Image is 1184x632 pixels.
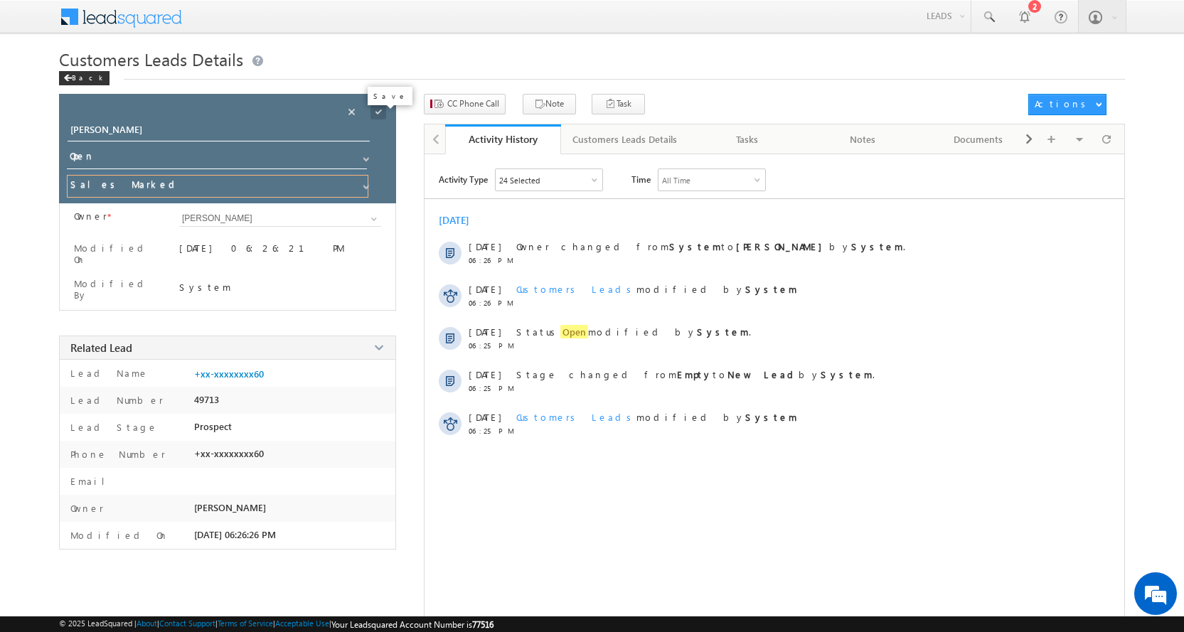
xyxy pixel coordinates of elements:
[932,131,1024,148] div: Documents
[68,122,370,141] input: Opportunity Name Opportunity Name
[363,212,381,226] a: Show All Items
[179,242,381,262] div: [DATE] 06:26:21 PM
[736,240,829,252] strong: [PERSON_NAME]
[697,326,749,338] strong: System
[67,147,367,169] input: Status
[70,341,132,355] span: Related Lead
[18,132,260,426] textarea: Type your message and hit 'Enter'
[439,168,488,190] span: Activity Type
[194,368,264,380] a: +xx-xxxxxxxx60
[561,124,690,154] a: Customers Leads Details
[194,394,219,405] span: 49713
[439,213,485,227] div: [DATE]
[516,411,797,423] span: modified by
[194,421,232,432] span: Prospect
[727,368,799,380] strong: New Lead
[745,283,797,295] strong: System
[469,240,501,252] span: [DATE]
[233,7,267,41] div: Minimize live chat window
[193,438,258,457] em: Start Chat
[560,325,588,338] span: Open
[592,94,645,114] button: Task
[516,283,636,295] span: Customers Leads
[373,91,407,101] p: Save
[516,325,751,338] span: Status modified by .
[194,502,266,513] span: [PERSON_NAME]
[631,168,651,190] span: Time
[74,278,161,301] label: Modified By
[424,94,506,114] button: CC Phone Call
[523,94,576,114] button: Note
[662,176,690,185] div: All Time
[817,131,909,148] div: Notes
[516,368,875,380] span: Stage changed from to by .
[701,131,793,148] div: Tasks
[469,341,511,350] span: 06:25 PM
[67,448,166,460] label: Phone Number
[469,256,511,264] span: 06:26 PM
[67,529,169,541] label: Modified On
[516,411,636,423] span: Customers Leads
[67,502,104,514] label: Owner
[690,124,806,154] a: Tasks
[1035,97,1091,110] div: Actions
[921,124,1037,154] a: Documents
[356,176,373,191] a: Show All Items
[456,132,550,146] div: Activity History
[469,384,511,392] span: 06:25 PM
[447,97,499,110] span: CC Phone Call
[677,368,713,380] strong: Empty
[159,618,215,628] a: Contact Support
[745,411,797,423] strong: System
[499,176,540,185] div: 24 Selected
[59,71,110,85] div: Back
[356,149,373,163] a: Show All Items
[179,210,381,227] input: Type to Search
[516,283,797,295] span: modified by
[472,619,494,630] span: 77516
[194,529,276,540] span: [DATE] 06:26:26 PM
[137,618,157,628] a: About
[572,131,677,148] div: Customers Leads Details
[469,411,501,423] span: [DATE]
[194,448,264,459] span: +xx-xxxxxxxx60
[469,427,511,435] span: 06:25 PM
[806,124,922,154] a: Notes
[67,175,368,198] input: Stage
[331,619,494,630] span: Your Leadsquared Account Number is
[218,618,273,628] a: Terms of Service
[516,240,905,252] span: Owner changed from to by .
[1028,94,1106,115] button: Actions
[275,618,329,628] a: Acceptable Use
[59,48,243,70] span: Customers Leads Details
[469,299,511,307] span: 06:26 PM
[851,240,903,252] strong: System
[59,618,494,630] span: © 2025 LeadSquared | | | | |
[469,283,501,295] span: [DATE]
[74,75,239,93] div: Chat with us now
[24,75,60,93] img: d_60004797649_company_0_60004797649
[67,421,158,433] label: Lead Stage
[496,169,602,191] div: Owner Changed,Status Changed,Stage Changed,Source Changed,Notes & 19 more..
[469,368,501,380] span: [DATE]
[445,124,561,154] a: Activity History
[179,281,381,293] div: System
[469,326,501,338] span: [DATE]
[67,367,149,379] label: Lead Name
[74,242,161,265] label: Modified On
[821,368,873,380] strong: System
[67,475,116,487] label: Email
[74,210,107,222] label: Owner
[669,240,721,252] strong: System
[67,394,164,406] label: Lead Number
